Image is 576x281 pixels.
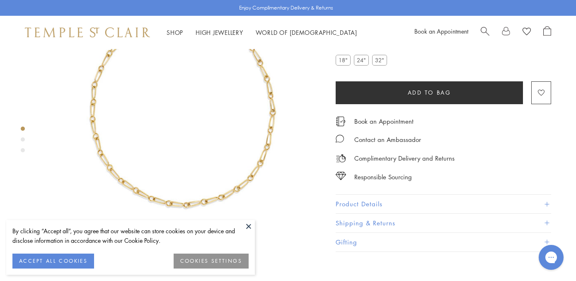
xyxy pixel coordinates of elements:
[239,4,333,12] p: Enjoy Complimentary Delivery & Returns
[414,27,468,35] a: Book an Appointment
[354,172,412,182] div: Responsible Sourcing
[167,28,183,37] a: ShopShop
[25,27,150,37] img: Temple St. Clair
[354,153,455,164] p: Complimentary Delivery and Returns
[336,172,346,180] img: icon_sourcing.svg
[543,26,551,39] a: Open Shopping Bag
[336,81,523,104] button: Add to bag
[336,55,351,66] label: 18"
[12,226,249,245] div: By clicking “Accept all”, you agree that our website can store cookies on your device and disclos...
[256,28,357,37] a: World of [DEMOGRAPHIC_DATA]World of [DEMOGRAPHIC_DATA]
[523,26,531,39] a: View Wishlist
[336,233,551,252] button: Gifting
[354,134,421,145] div: Contact an Ambassador
[336,153,346,164] img: icon_delivery.svg
[408,88,451,98] span: Add to bag
[174,254,249,269] button: COOKIES SETTINGS
[481,26,489,39] a: Search
[354,55,369,66] label: 24"
[336,117,346,126] img: icon_appointment.svg
[372,55,387,66] label: 32"
[196,28,243,37] a: High JewelleryHigh Jewellery
[12,254,94,269] button: ACCEPT ALL COOKIES
[336,214,551,233] button: Shipping & Returns
[354,117,414,126] a: Book an Appointment
[336,195,551,214] button: Product Details
[535,242,568,273] iframe: Gorgias live chat messenger
[21,125,25,159] div: Product gallery navigation
[336,134,344,143] img: MessageIcon-01_2.svg
[167,27,357,38] nav: Main navigation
